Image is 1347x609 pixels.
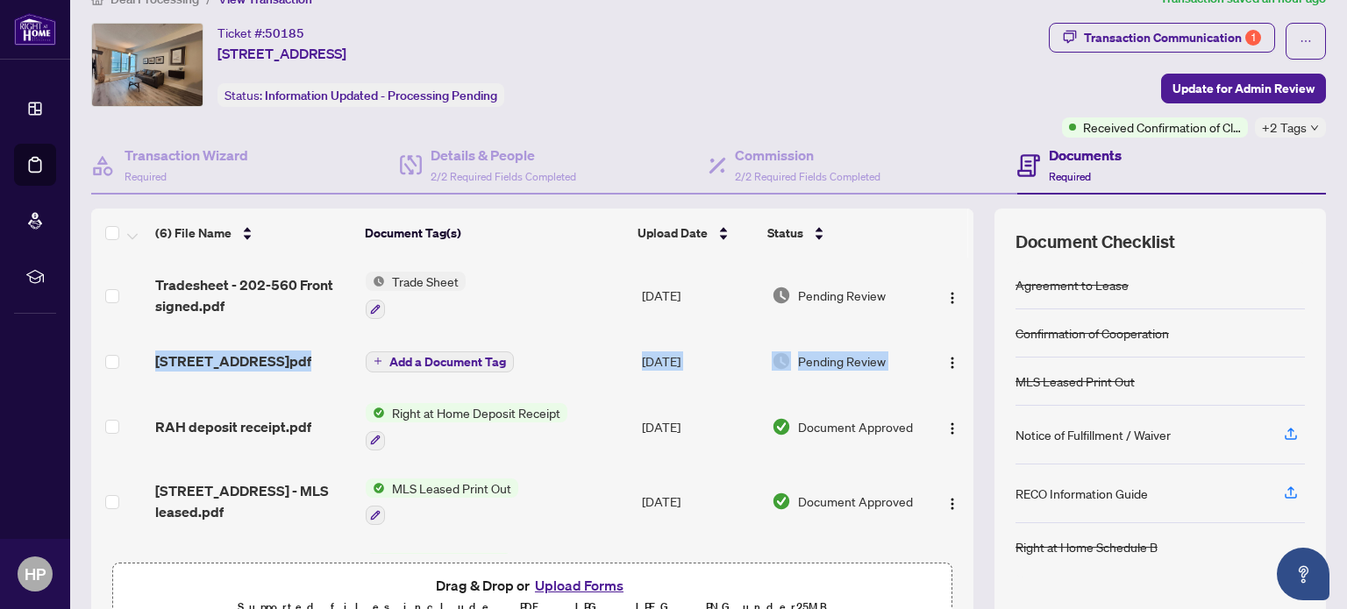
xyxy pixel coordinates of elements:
img: Logo [945,421,959,436]
div: Agreement to Lease [1016,275,1129,294]
button: Update for Admin Review [1161,74,1326,103]
button: Add a Document Tag [366,351,514,372]
span: Document Approved [798,417,913,436]
span: RAH deposit receipt.pdf [155,416,311,437]
img: Logo [945,497,959,511]
span: Tradesheet - 202-560 Front signed.pdf [155,274,352,316]
span: Pending Review [798,286,886,305]
span: Add a Document Tag [389,356,506,368]
img: Document Status [772,492,791,511]
span: Received Confirmation of Closing [1083,117,1241,137]
td: [DATE] [635,464,765,540]
div: Notice of Fulfillment / Waiver [1016,425,1171,444]
img: Status Icon [366,478,385,498]
div: 1 [1245,30,1261,46]
span: Drag & Drop or [436,574,629,597]
div: Status: [217,83,504,107]
span: 50185 [265,25,304,41]
span: Update for Admin Review [1172,74,1315,103]
span: +2 Tags [1262,117,1307,138]
span: Information Updated - Processing Pending [265,88,497,103]
th: (6) File Name [148,209,358,258]
span: down [1310,124,1319,132]
td: [DATE] [635,258,765,333]
button: Logo [938,413,966,441]
h4: Commission [735,145,880,166]
span: HP [25,562,46,586]
span: (6) File Name [155,223,232,243]
h4: Details & People [431,145,576,166]
button: Logo [938,487,966,515]
span: 2/2 Required Fields Completed [735,170,880,183]
th: Status [760,209,922,258]
span: ellipsis [1300,35,1312,47]
span: Right at Home Deposit Receipt [385,403,567,422]
span: Upload Date [638,223,708,243]
img: Logo [945,356,959,370]
img: Status Icon [366,553,385,572]
div: Confirmation of Cooperation [1016,323,1169,343]
div: MLS Leased Print Out [1016,372,1135,391]
img: Document Status [772,351,791,371]
span: Document Checklist [1016,230,1175,254]
th: Upload Date [631,209,760,258]
span: Agreement to Lease [385,553,512,572]
button: Upload Forms [530,574,629,597]
td: [DATE] [635,389,765,464]
span: Required [1049,170,1091,183]
span: [STREET_ADDRESS] - MLS leased.pdf [155,480,352,522]
td: [DATE] [635,333,765,389]
span: Trade Sheet [385,272,466,291]
h4: Transaction Wizard [125,145,248,166]
img: logo [14,13,56,46]
img: IMG-C12327265_1.jpg [92,24,203,106]
img: Status Icon [366,403,385,422]
img: Document Status [772,286,791,305]
button: Status IconTrade Sheet [366,272,466,319]
span: plus [374,357,382,365]
button: Status IconMLS Leased Print Out [366,478,518,526]
img: Status Icon [366,272,385,291]
button: Status IconRight at Home Deposit Receipt [366,403,567,450]
span: [STREET_ADDRESS]pdf [155,351,311,372]
th: Document Tag(s) [358,209,631,258]
button: Logo [938,281,966,309]
img: Document Status [772,417,791,436]
button: Open asap [1277,548,1329,600]
span: Required [125,170,167,183]
div: Ticket #: [217,23,304,43]
div: Transaction Communication [1084,24,1261,52]
button: Logo [938,347,966,375]
span: Pending Review [798,351,886,371]
button: Status IconAgreement to Lease [366,553,604,600]
span: MLS Leased Print Out [385,478,518,498]
span: Document Approved [798,492,913,511]
button: Add a Document Tag [366,350,514,372]
h4: Documents [1049,145,1122,166]
span: [STREET_ADDRESS] [217,43,346,64]
span: Status [767,223,803,243]
span: 2/2 Required Fields Completed [431,170,576,183]
img: Logo [945,291,959,305]
div: Right at Home Schedule B [1016,537,1158,556]
div: RECO Information Guide [1016,484,1148,503]
button: Transaction Communication1 [1049,23,1275,53]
